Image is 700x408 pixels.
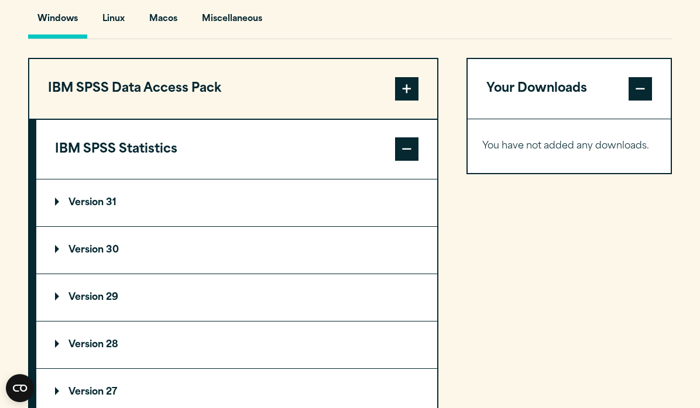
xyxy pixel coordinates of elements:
[6,374,34,402] div: CookieBot Widget Contents
[193,5,272,39] button: Miscellaneous
[140,5,187,39] button: Macos
[29,59,437,119] button: IBM SPSS Data Access Pack
[36,274,437,321] summary: Version 29
[28,5,87,39] button: Windows
[36,321,437,368] summary: Version 28
[55,388,117,397] p: Version 27
[468,119,671,174] div: Your Downloads
[6,374,34,402] button: Open CMP widget
[468,59,671,119] button: Your Downloads
[93,5,134,39] button: Linux
[55,198,116,208] p: Version 31
[36,179,437,226] summary: Version 31
[55,293,118,302] p: Version 29
[482,138,656,155] p: You have not added any downloads.
[55,246,119,255] p: Version 30
[6,374,34,402] svg: CookieBot Widget Icon
[36,227,437,274] summary: Version 30
[55,340,118,350] p: Version 28
[36,120,437,179] button: IBM SPSS Statistics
